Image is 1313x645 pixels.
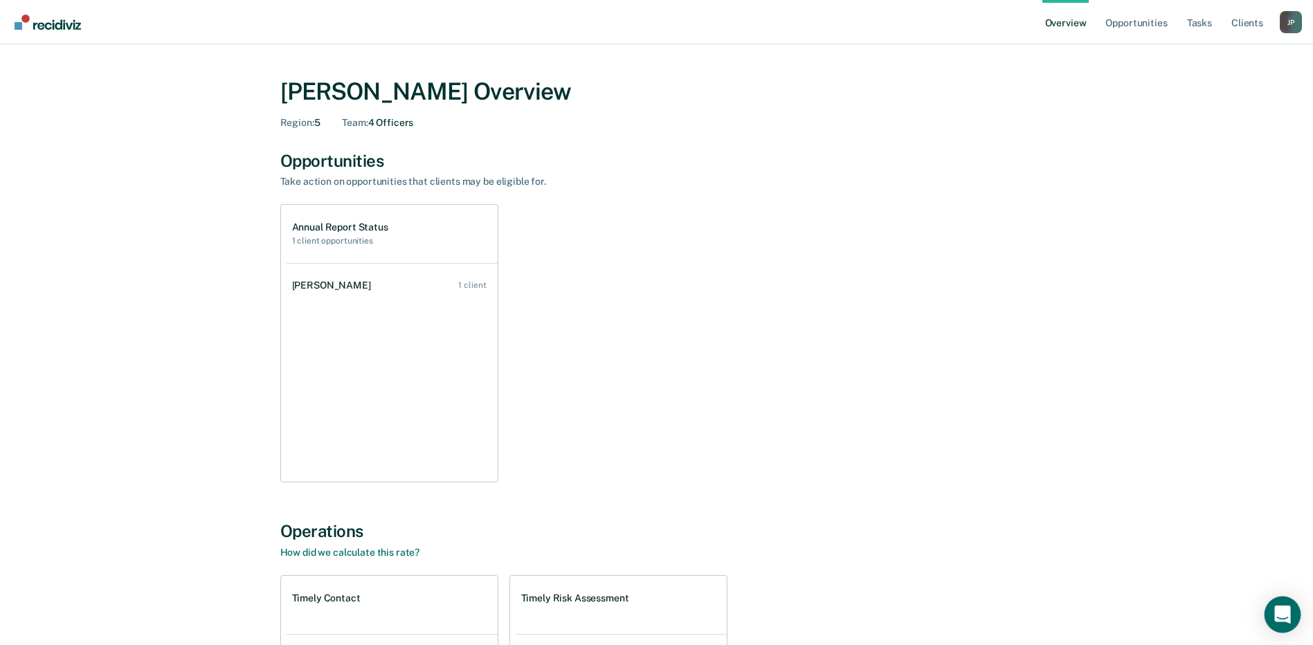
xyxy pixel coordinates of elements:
div: J P [1280,11,1302,33]
h2: 1 client opportunities [292,236,388,246]
div: 5 [280,117,320,129]
div: Opportunities [280,151,1033,171]
div: Operations [280,521,1033,541]
div: [PERSON_NAME] [292,280,377,291]
div: 1 client [458,280,486,290]
span: Team : [342,117,368,128]
div: Open Intercom Messenger [1265,597,1301,633]
div: 4 Officers [342,117,413,129]
h1: Timely Risk Assessment [521,592,629,604]
a: How did we calculate this rate? [280,547,420,558]
img: Recidiviz [15,15,81,30]
h1: Annual Report Status [292,221,388,233]
div: Take action on opportunities that clients may be eligible for. [280,176,765,188]
a: [PERSON_NAME] 1 client [287,266,498,305]
div: [PERSON_NAME] Overview [280,78,1033,106]
button: Profile dropdown button [1280,11,1302,33]
span: Region : [280,117,314,128]
h1: Timely Contact [292,592,361,604]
